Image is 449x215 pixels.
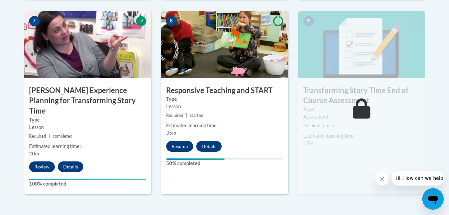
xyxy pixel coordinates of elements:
div: Assessment [303,113,420,121]
span: Hi. How can we help? [4,5,54,10]
div: Lesson [166,103,283,110]
div: Your progress [29,179,146,180]
span: 15m [303,140,313,146]
label: 50% completed [166,160,283,167]
span: | [323,123,324,128]
iframe: Close message [375,172,389,186]
div: Your progress [166,158,225,160]
span: Required [166,113,183,118]
iframe: Button to launch messaging window [422,188,444,210]
span: 7 [29,16,40,26]
label: Type [166,95,283,103]
h3: Responsive Teaching and START [161,85,288,96]
h3: Transforming Story Time End of Course Assessment [298,85,425,106]
img: Course Image [298,11,425,78]
span: 35m [166,130,176,136]
img: Course Image [161,11,288,78]
span: | [186,113,187,118]
button: Details [58,161,83,172]
span: new [327,123,335,128]
button: Resume [166,141,193,152]
span: 20m [29,151,39,156]
h3: [PERSON_NAME] Experience Planning for Transforming Story Time [24,85,151,116]
button: Review [29,161,55,172]
label: Type [29,116,146,124]
iframe: Message from company [391,171,444,186]
span: 8 [166,16,177,26]
div: Estimated learning time: [29,143,146,150]
span: completed [53,134,73,139]
span: Required [303,123,320,128]
span: 9 [303,16,314,26]
span: | [49,134,50,139]
div: Estimated learning time: [303,132,420,140]
span: Required [29,134,46,139]
div: Estimated learning time: [166,122,283,129]
label: Type [303,106,420,113]
button: Details [196,141,222,152]
span: started [190,113,203,118]
img: Course Image [24,11,151,78]
div: Lesson [29,124,146,131]
label: 100% completed [29,180,146,188]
